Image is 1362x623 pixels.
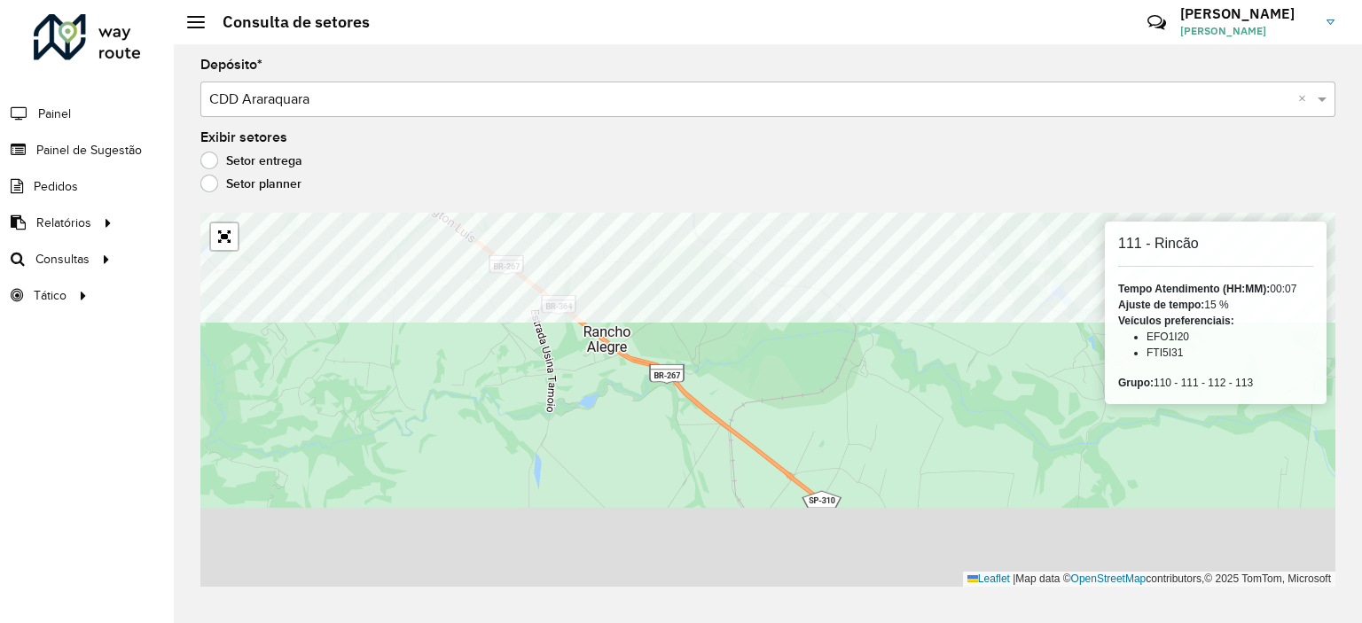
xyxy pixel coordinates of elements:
label: Depósito [200,54,262,75]
strong: Ajuste de tempo: [1118,299,1204,311]
strong: Grupo: [1118,377,1154,389]
span: Painel [38,105,71,123]
span: Clear all [1298,89,1313,110]
div: 00:07 [1118,281,1313,297]
h6: 111 - Rincão [1118,235,1313,252]
span: | [1013,572,1015,585]
span: Consultas [35,250,90,269]
span: [PERSON_NAME] [1180,23,1313,39]
label: Exibir setores [200,127,287,148]
h3: [PERSON_NAME] [1180,5,1313,22]
label: Setor planner [200,175,301,192]
strong: Tempo Atendimento (HH:MM): [1118,283,1270,295]
a: Contato Rápido [1138,4,1176,42]
li: EFO1I20 [1147,329,1313,345]
span: Pedidos [34,177,78,196]
a: OpenStreetMap [1071,572,1147,585]
h2: Consulta de setores [205,12,370,32]
div: 110 - 111 - 112 - 113 [1118,375,1313,391]
div: Map data © contributors,© 2025 TomTom, Microsoft [963,572,1335,587]
strong: Veículos preferenciais: [1118,315,1234,327]
div: 15 % [1118,297,1313,313]
label: Setor entrega [200,152,302,169]
li: FTI5I31 [1147,345,1313,361]
a: Abrir mapa em tela cheia [211,223,238,250]
a: Leaflet [967,572,1010,585]
span: Painel de Sugestão [36,141,142,160]
span: Relatórios [36,214,91,232]
span: Tático [34,286,67,305]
